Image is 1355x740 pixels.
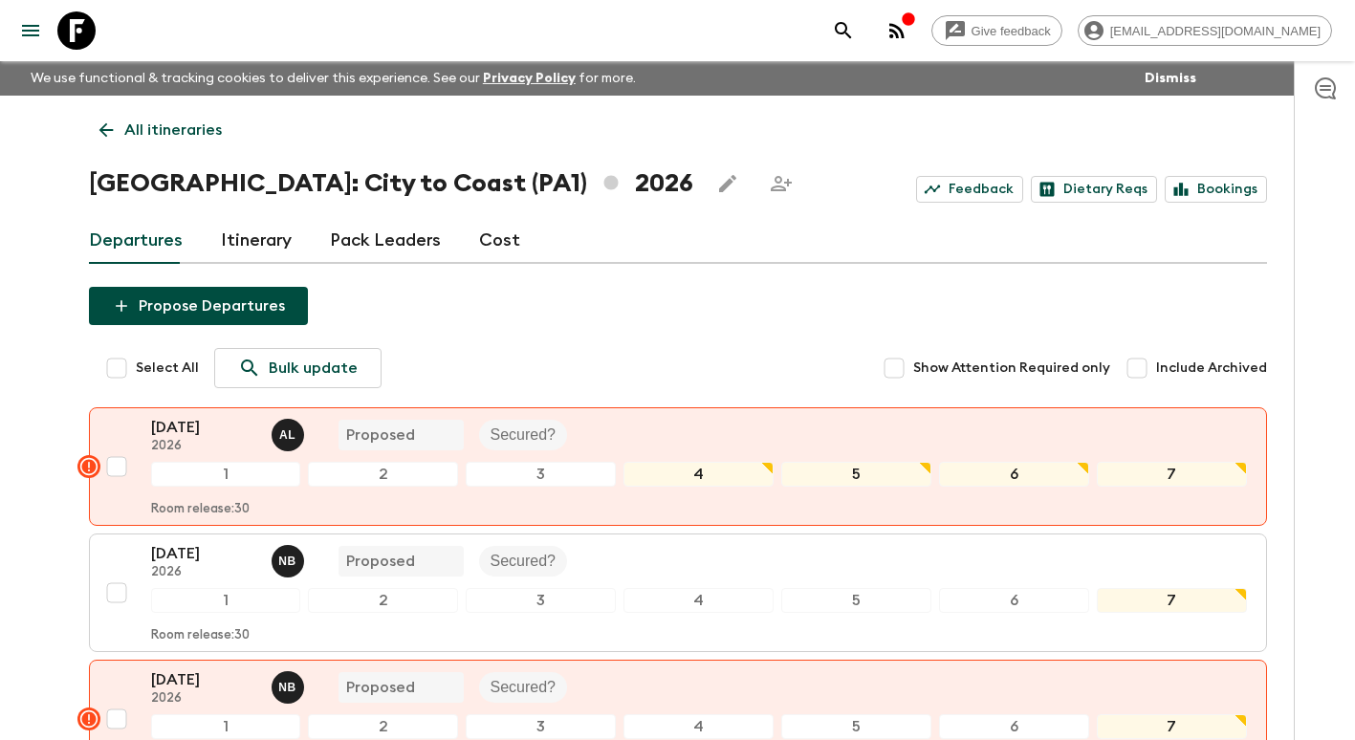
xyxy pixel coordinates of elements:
[781,462,931,487] div: 5
[89,407,1267,526] button: [DATE]2026Abdiel LuisProposedSecured?1234567Room release:30
[939,714,1089,739] div: 6
[221,218,292,264] a: Itinerary
[483,72,576,85] a: Privacy Policy
[491,550,557,573] p: Secured?
[1140,65,1201,92] button: Dismiss
[1097,462,1247,487] div: 7
[151,502,250,517] p: Room release: 30
[931,15,1062,46] a: Give feedback
[346,550,415,573] p: Proposed
[709,164,747,203] button: Edit this itinerary
[272,551,308,566] span: Nafise Blake
[479,218,520,264] a: Cost
[151,462,301,487] div: 1
[151,691,256,707] p: 2026
[1078,15,1332,46] div: [EMAIL_ADDRESS][DOMAIN_NAME]
[916,176,1023,203] a: Feedback
[89,218,183,264] a: Departures
[1097,714,1247,739] div: 7
[11,11,50,50] button: menu
[151,439,256,454] p: 2026
[151,714,301,739] div: 1
[151,416,256,439] p: [DATE]
[781,588,931,613] div: 5
[939,462,1089,487] div: 6
[330,218,441,264] a: Pack Leaders
[278,554,296,569] p: N B
[1097,588,1247,613] div: 7
[272,419,308,451] button: AL
[151,588,301,613] div: 1
[346,424,415,446] p: Proposed
[136,359,199,378] span: Select All
[308,588,458,613] div: 2
[1165,176,1267,203] a: Bookings
[961,24,1061,38] span: Give feedback
[479,546,568,577] div: Secured?
[1100,24,1331,38] span: [EMAIL_ADDRESS][DOMAIN_NAME]
[23,61,644,96] p: We use functional & tracking cookies to deliver this experience. See our for more.
[466,588,616,613] div: 3
[479,420,568,450] div: Secured?
[623,588,774,613] div: 4
[466,714,616,739] div: 3
[824,11,863,50] button: search adventures
[762,164,800,203] span: Share this itinerary
[151,668,256,691] p: [DATE]
[479,672,568,703] div: Secured?
[913,359,1110,378] span: Show Attention Required only
[269,357,358,380] p: Bulk update
[279,427,295,443] p: A L
[346,676,415,699] p: Proposed
[151,565,256,580] p: 2026
[151,542,256,565] p: [DATE]
[781,714,931,739] div: 5
[214,348,382,388] a: Bulk update
[623,462,774,487] div: 4
[939,588,1089,613] div: 6
[124,119,222,141] p: All itineraries
[491,676,557,699] p: Secured?
[466,462,616,487] div: 3
[1031,176,1157,203] a: Dietary Reqs
[272,424,308,440] span: Abdiel Luis
[89,533,1267,652] button: [DATE]2026Nafise BlakeProposedSecured?1234567Room release:30
[308,714,458,739] div: 2
[1156,359,1267,378] span: Include Archived
[308,462,458,487] div: 2
[278,680,296,695] p: N B
[272,545,308,577] button: NB
[89,164,693,203] h1: [GEOGRAPHIC_DATA]: City to Coast (PA1) 2026
[272,671,308,704] button: NB
[272,677,308,692] span: Nafise Blake
[89,111,232,149] a: All itineraries
[491,424,557,446] p: Secured?
[89,287,308,325] button: Propose Departures
[623,714,774,739] div: 4
[151,628,250,643] p: Room release: 30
